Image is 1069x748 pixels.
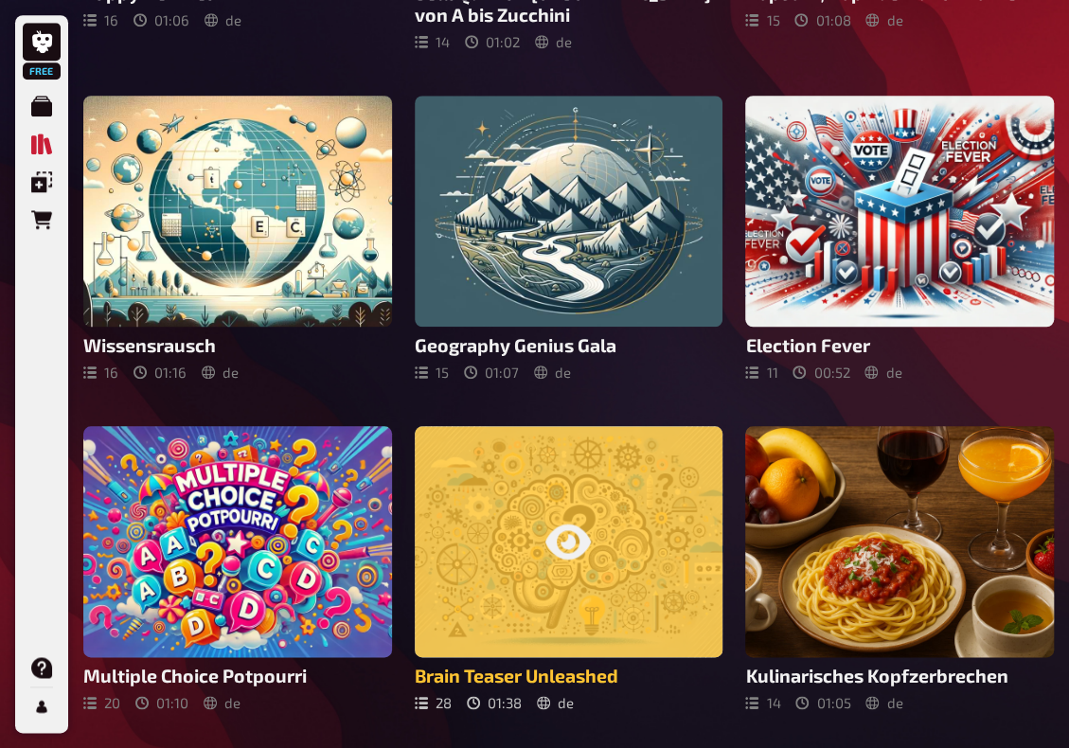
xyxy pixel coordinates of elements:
a: Brain Teaser Unleashed2801:38de [415,426,723,711]
h3: Election Fever [745,334,1054,356]
div: de [204,694,241,711]
h3: Brain Teaser Unleashed [415,665,723,686]
div: 14 [415,33,450,50]
div: de [534,364,571,381]
span: Free [25,65,59,77]
div: 01 : 02 [465,33,520,50]
div: de [864,364,901,381]
div: de [865,694,902,711]
a: Election Fever1100:52de [745,96,1054,381]
a: Multiple Choice Potpourri2001:10de [83,426,392,711]
div: 16 [83,11,118,28]
div: 01 : 05 [795,694,850,711]
a: Wissensrausch1601:16de [83,96,392,381]
div: 01 : 06 [134,11,189,28]
div: de [535,33,572,50]
div: de [202,364,239,381]
div: de [537,694,574,711]
div: 16 [83,364,118,381]
div: 15 [745,11,779,28]
div: 01 : 10 [135,694,188,711]
div: 14 [745,694,780,711]
h3: Multiple Choice Potpourri [83,665,392,686]
div: 11 [745,364,777,381]
h3: Wissensrausch [83,334,392,356]
h3: Geography Genius Gala [415,334,723,356]
div: 00 : 52 [793,364,849,381]
a: Kulinarisches Kopfzerbrechen1401:05de [745,426,1054,711]
div: 01 : 08 [794,11,850,28]
a: Geography Genius Gala1501:07de [415,96,723,381]
div: 01 : 07 [464,364,519,381]
div: de [205,11,241,28]
div: de [865,11,902,28]
div: 28 [415,694,452,711]
div: 01 : 38 [467,694,522,711]
h3: Kulinarisches Kopfzerbrechen [745,665,1054,686]
div: 15 [415,364,449,381]
div: 20 [83,694,120,711]
div: 01 : 16 [134,364,187,381]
